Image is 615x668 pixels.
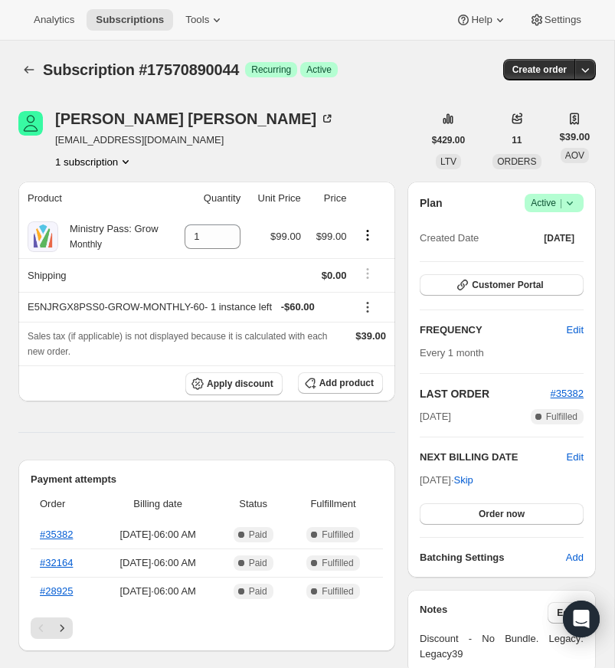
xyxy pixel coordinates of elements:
small: Monthly [70,239,102,250]
span: [DATE] · [420,474,473,486]
a: #32164 [40,557,73,568]
h2: Payment attempts [31,472,383,487]
span: Subscriptions [96,14,164,26]
span: Recurring [251,64,291,76]
span: $99.00 [316,231,347,242]
div: [PERSON_NAME] [PERSON_NAME] [55,111,335,126]
span: $99.00 [270,231,301,242]
button: Create order [503,59,576,80]
button: Product actions [55,154,133,169]
th: Order [31,487,97,521]
h2: NEXT BILLING DATE [420,450,567,465]
button: Product actions [355,227,380,244]
div: Open Intercom Messenger [563,601,600,637]
span: [DATE] [544,232,574,244]
span: Billing date [102,496,214,512]
h2: FREQUENCY [420,323,567,338]
button: Help [447,9,516,31]
span: Status [223,496,283,512]
span: $39.00 [560,129,590,145]
span: Create order [512,64,567,76]
button: $429.00 [423,129,474,151]
h2: Plan [420,195,443,211]
span: [DATE] · 06:00 AM [102,527,214,542]
h3: Notes [420,602,548,624]
button: Apply discount [185,372,283,395]
span: [DATE] · 06:00 AM [102,555,214,571]
span: Help [471,14,492,26]
button: Add [557,545,593,570]
span: Analytics [34,14,74,26]
span: Fulfilled [322,585,353,598]
span: Created Date [420,231,479,246]
span: LTV [440,156,456,167]
span: Active [531,195,577,211]
span: $0.00 [322,270,347,281]
span: Paid [249,557,267,569]
button: Customer Portal [420,274,584,296]
span: Order now [479,508,525,520]
span: Every 1 month [420,347,484,359]
button: Next [51,617,73,639]
button: Shipping actions [355,265,380,282]
span: Sales tax (if applicable) is not displayed because it is calculated with each new order. [28,331,328,357]
th: Product [18,182,170,215]
span: Paid [249,529,267,541]
span: AOV [565,150,584,161]
button: [DATE] [535,228,584,249]
span: Discount - No Bundle. Legacy: Legacy39 [420,631,584,662]
a: #35382 [40,529,73,540]
span: - $60.00 [281,300,315,315]
span: 11 [512,134,522,146]
span: Paid [249,585,267,598]
button: Edit [548,602,584,624]
button: Subscriptions [87,9,173,31]
span: Tools [185,14,209,26]
button: Analytics [25,9,83,31]
th: Quantity [170,182,245,215]
button: Add product [298,372,383,394]
div: E5NJRGX8PSS0-GROW-MONTHLY-60 - 1 instance left [28,300,346,315]
span: [DATE] · 06:00 AM [102,584,214,599]
button: Tools [176,9,234,31]
div: Ministry Pass: Grow [58,221,159,252]
button: Skip [445,468,483,493]
span: Edit [557,607,574,619]
nav: Pagination [31,617,383,639]
th: Shipping [18,258,170,292]
span: Add [566,550,584,565]
span: Fulfilled [322,529,353,541]
span: [EMAIL_ADDRESS][DOMAIN_NAME] [55,133,335,148]
span: $429.00 [432,134,465,146]
a: #28925 [40,585,73,597]
span: Settings [545,14,581,26]
h2: LAST ORDER [420,386,551,401]
span: Add product [319,377,374,389]
span: Apply discount [207,378,273,390]
button: #35382 [551,386,584,401]
th: Price [306,182,352,215]
button: Edit [567,450,584,465]
img: product img [28,221,58,252]
span: ORDERS [497,156,536,167]
span: $39.00 [355,330,386,342]
a: #35382 [551,388,584,399]
button: Order now [420,503,584,525]
button: Edit [558,318,593,342]
span: Active [306,64,332,76]
button: 11 [502,129,531,151]
span: Fulfilled [322,557,353,569]
span: Skip [454,473,473,488]
button: Settings [520,9,590,31]
button: Subscriptions [18,59,40,80]
span: Customer Portal [472,279,543,291]
h6: Batching Settings [420,550,566,565]
span: Subscription #17570890044 [43,61,239,78]
span: Fulfillment [293,496,374,512]
span: [DATE] [420,409,451,424]
span: jeff raymond [18,111,43,136]
th: Unit Price [245,182,306,215]
span: Fulfilled [546,411,577,423]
